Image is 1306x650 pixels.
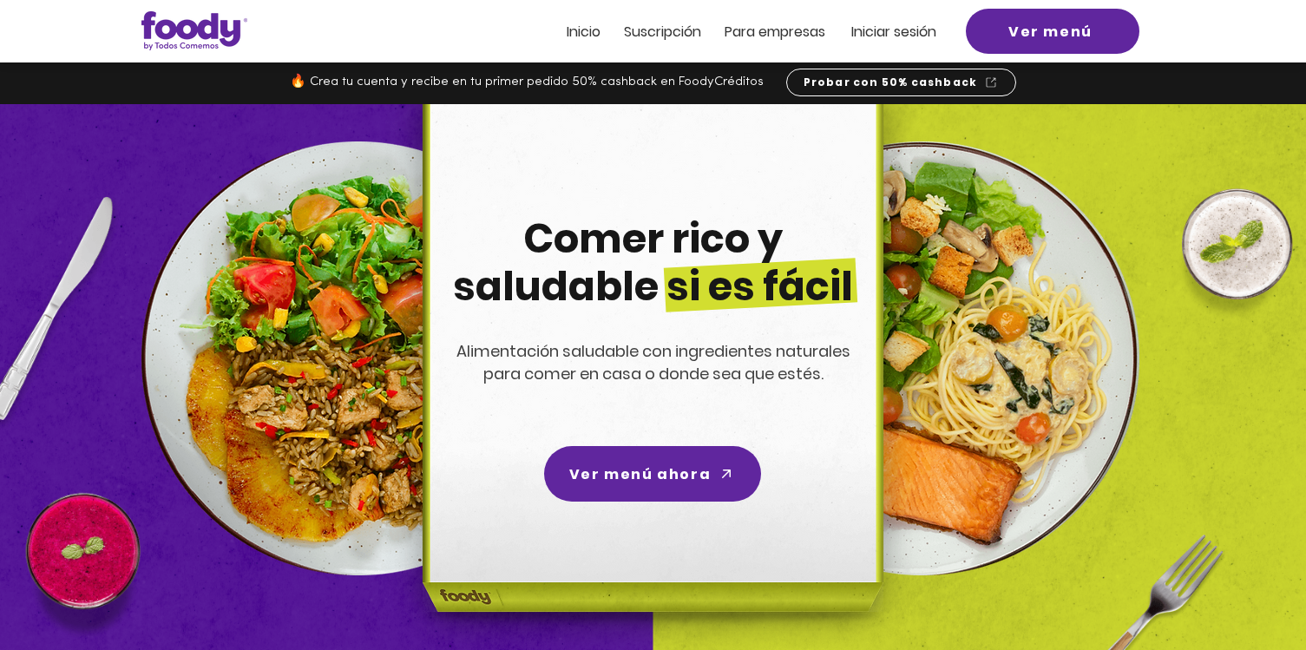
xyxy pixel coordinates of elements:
[453,211,853,314] span: Comer rico y saludable si es fácil
[725,22,741,42] span: Pa
[624,24,701,39] a: Suscripción
[141,141,575,575] img: left-dish-compress.png
[1205,549,1289,633] iframe: Messagebird Livechat Widget
[1008,21,1093,43] span: Ver menú
[966,9,1139,54] a: Ver menú
[804,75,978,90] span: Probar con 50% cashback
[290,76,764,89] span: 🔥 Crea tu cuenta y recibe en tu primer pedido 50% cashback en FoodyCréditos
[544,446,761,502] a: Ver menú ahora
[141,11,247,50] img: Logo_Foody V2.0.0 (3).png
[456,340,850,384] span: Alimentación saludable con ingredientes naturales para comer en casa o donde sea que estés.
[786,69,1016,96] a: Probar con 50% cashback
[624,22,701,42] span: Suscripción
[569,463,711,485] span: Ver menú ahora
[741,22,825,42] span: ra empresas
[725,24,825,39] a: Para empresas
[851,22,936,42] span: Iniciar sesión
[567,22,600,42] span: Inicio
[567,24,600,39] a: Inicio
[851,24,936,39] a: Iniciar sesión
